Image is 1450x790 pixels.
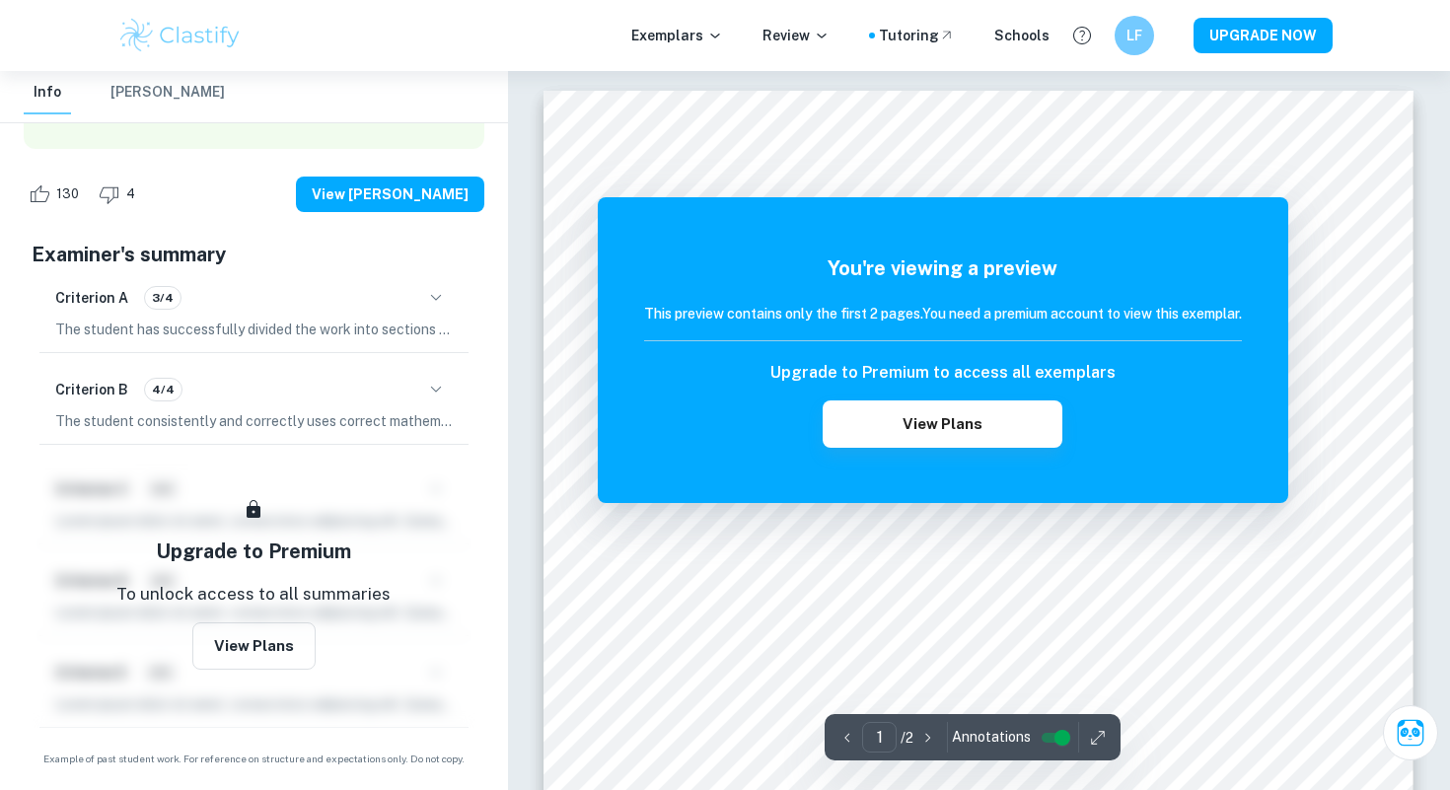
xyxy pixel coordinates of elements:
button: Help and Feedback [1065,19,1099,52]
h5: Upgrade to Premium [156,537,351,566]
img: Clastify logo [117,16,243,55]
h6: Criterion A [55,287,128,309]
h6: This preview contains only the first 2 pages. You need a premium account to view this exemplar. [644,303,1242,324]
button: LF [1115,16,1154,55]
div: Dislike [94,179,146,210]
button: View [PERSON_NAME] [296,177,484,212]
button: View Plans [823,400,1061,448]
h6: Upgrade to Premium to access all exemplars [770,361,1116,385]
span: Example of past student work. For reference on structure and expectations only. Do not copy. [24,752,484,766]
button: Info [24,71,71,114]
span: 3/4 [145,289,181,307]
p: Review [762,25,830,46]
p: The student consistently and correctly uses correct mathematical notation, symbols, and terminolo... [55,410,453,432]
h6: Criterion B [55,379,128,400]
a: Schools [994,25,1050,46]
div: Like [24,179,90,210]
button: UPGRADE NOW [1194,18,1333,53]
a: Tutoring [879,25,955,46]
span: Annotations [952,727,1031,748]
h5: You're viewing a preview [644,253,1242,283]
p: / 2 [901,727,913,749]
p: Exemplars [631,25,723,46]
span: 130 [45,184,90,204]
button: Ask Clai [1383,705,1438,760]
span: 4/4 [145,381,181,398]
h6: LF [1124,25,1146,46]
p: The student has successfully divided the work into sections of introduction, body, and conclusion... [55,319,453,340]
p: To unlock access to all summaries [116,582,391,608]
button: View Plans [192,622,316,670]
span: 4 [115,184,146,204]
button: [PERSON_NAME] [110,71,225,114]
h5: Examiner's summary [32,240,476,269]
